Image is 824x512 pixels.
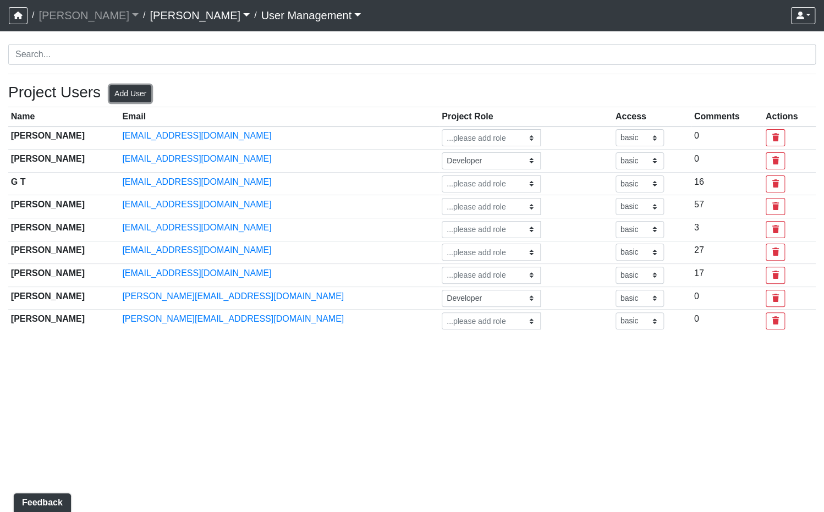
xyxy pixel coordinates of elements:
select: Internal reviewer who should not see revisions during design iteration (ex. managing director). C... [616,175,664,192]
th: [PERSON_NAME] [8,264,120,287]
th: G T [8,172,120,195]
input: ...please add role [442,152,541,169]
th: [PERSON_NAME] [8,150,120,173]
select: Internal reviewer who should not see revisions during design iteration (ex. managing director). C... [616,221,664,238]
iframe: Ybug feedback widget [8,490,73,512]
input: ...please add role [442,244,541,261]
input: ...please add role [442,129,541,146]
button: Add User [109,85,151,102]
input: Search [8,44,816,65]
th: [PERSON_NAME] [8,218,120,241]
a: [PERSON_NAME][EMAIL_ADDRESS][DOMAIN_NAME] [122,314,344,323]
th: [PERSON_NAME] [8,241,120,264]
th: [PERSON_NAME] [8,126,120,150]
td: 16 [691,172,763,195]
select: Internal reviewer who should not see revisions during design iteration (ex. managing director). C... [616,152,664,169]
span: / [139,4,150,26]
a: [EMAIL_ADDRESS][DOMAIN_NAME] [122,154,271,163]
td: 17 [691,264,763,287]
select: Internal reviewer who should not see revisions during design iteration (ex. managing director). C... [616,198,664,215]
a: User Management [261,4,361,26]
a: [PERSON_NAME] [150,4,250,26]
input: ...please add role [442,267,541,284]
td: 0 [691,287,763,310]
td: 27 [691,241,763,264]
td: 57 [691,195,763,218]
th: Email [120,107,440,126]
td: 0 [691,310,763,332]
h3: Project Users [8,83,101,102]
select: Internal reviewer who should not see revisions during design iteration (ex. managing director). C... [616,267,664,284]
input: ...please add role [442,290,541,307]
input: ...please add role [442,221,541,238]
th: Actions [763,107,816,126]
a: [PERSON_NAME] [39,4,139,26]
a: [EMAIL_ADDRESS][DOMAIN_NAME] [122,131,271,140]
td: 0 [691,126,763,150]
input: ...please add role [442,198,541,215]
span: / [250,4,261,26]
input: ...please add role [442,312,541,329]
th: Name [8,107,120,126]
select: Internal reviewer who should not see revisions during design iteration (ex. managing director). C... [616,244,664,261]
span: / [28,4,39,26]
a: [EMAIL_ADDRESS][DOMAIN_NAME] [122,268,271,278]
a: [EMAIL_ADDRESS][DOMAIN_NAME] [122,245,271,255]
th: Access [613,107,691,126]
a: [EMAIL_ADDRESS][DOMAIN_NAME] [122,177,271,186]
select: Internal reviewer who should not see revisions during design iteration (ex. managing director). C... [616,129,664,146]
a: [PERSON_NAME][EMAIL_ADDRESS][DOMAIN_NAME] [122,291,344,301]
td: 3 [691,218,763,241]
select: Internal reviewer who should not see revisions during design iteration (ex. managing director). C... [616,312,664,329]
a: [EMAIL_ADDRESS][DOMAIN_NAME] [122,200,271,209]
input: ...please add role [442,175,541,192]
select: Internal reviewer who should not see revisions during design iteration (ex. managing director). C... [616,290,664,307]
a: [EMAIL_ADDRESS][DOMAIN_NAME] [122,223,271,232]
th: Comments [691,107,763,126]
td: 0 [691,150,763,173]
th: [PERSON_NAME] [8,287,120,310]
th: [PERSON_NAME] [8,310,120,332]
th: [PERSON_NAME] [8,195,120,218]
th: Project Role [439,107,613,126]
